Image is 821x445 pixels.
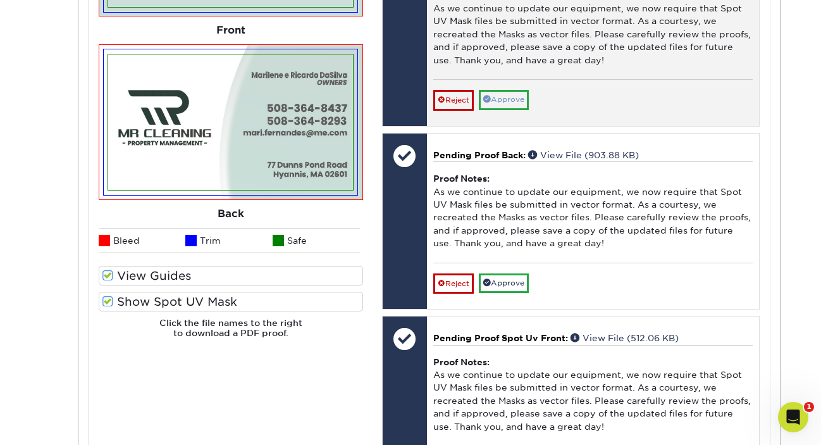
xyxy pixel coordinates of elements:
[99,318,363,349] h6: Click the file names to the right to download a PDF proof.
[99,266,363,285] label: View Guides
[433,357,490,367] strong: Proof Notes:
[479,90,529,110] a: Approve
[185,228,273,253] li: Trim
[433,161,753,263] div: As we continue to update our equipment, we now require that Spot UV Mask files be submitted in ve...
[433,173,490,184] strong: Proof Notes:
[778,402,808,432] iframe: Intercom live chat
[479,273,529,293] a: Approve
[433,333,568,343] span: Pending Proof Spot Uv Front:
[433,90,474,110] a: Reject
[273,228,360,253] li: Safe
[99,200,363,228] div: Back
[571,333,679,343] a: View File (512.06 KB)
[804,402,814,412] span: 1
[99,292,363,311] label: Show Spot UV Mask
[433,273,474,294] a: Reject
[528,150,639,160] a: View File (903.88 KB)
[99,16,363,44] div: Front
[99,228,186,253] li: Bleed
[3,406,108,441] iframe: Google Customer Reviews
[433,150,526,160] span: Pending Proof Back:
